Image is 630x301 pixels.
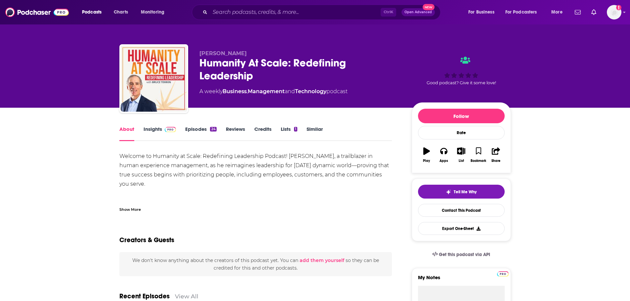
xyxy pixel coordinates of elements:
span: Ctrl K [381,8,396,17]
span: Monitoring [141,8,164,17]
span: Logged in as Tessarossi87 [607,5,621,19]
span: , [247,88,248,94]
div: Rate [418,126,505,139]
div: 24 [210,127,216,132]
button: tell me why sparkleTell Me Why [418,185,505,199]
span: For Podcasters [505,8,537,17]
span: For Business [468,8,494,17]
img: Podchaser Pro [165,127,176,132]
button: Open AdvancedNew [401,8,435,16]
img: User Profile [607,5,621,19]
span: [PERSON_NAME] [199,50,247,56]
button: Apps [435,143,452,167]
span: Open Advanced [404,11,432,14]
a: Technology [295,88,326,94]
button: List [452,143,470,167]
a: Episodes24 [185,126,216,141]
button: Play [418,143,435,167]
button: open menu [77,7,110,18]
a: Reviews [226,126,245,141]
img: Podchaser Pro [497,271,509,277]
span: New [423,4,435,10]
span: Podcasts [82,8,102,17]
img: Humanity At Scale: Redefining Leadership [121,46,187,112]
a: Lists1 [281,126,297,141]
input: Search podcasts, credits, & more... [210,7,381,18]
a: About [119,126,134,141]
span: Good podcast? Give it some love! [427,80,496,85]
a: Charts [109,7,132,18]
button: Export One-Sheet [418,222,505,235]
a: View All [175,293,198,300]
a: Show notifications dropdown [572,7,583,18]
img: Podchaser - Follow, Share and Rate Podcasts [5,6,69,19]
a: Pro website [497,270,509,277]
span: Charts [114,8,128,17]
a: Business [223,88,247,94]
div: Good podcast? Give it some love! [412,50,511,91]
svg: Add a profile image [616,5,621,10]
div: Bookmark [471,159,486,163]
a: Recent Episodes [119,292,170,300]
label: My Notes [418,274,505,286]
div: 1 [294,127,297,132]
a: Contact This Podcast [418,204,505,217]
span: We don't know anything about the creators of this podcast yet . You can so they can be credited f... [132,257,379,271]
a: Get this podcast via API [427,246,496,263]
button: open menu [464,7,503,18]
div: Search podcasts, credits, & more... [198,5,447,20]
div: List [459,159,464,163]
img: tell me why sparkle [446,189,451,195]
button: open menu [547,7,571,18]
button: Bookmark [470,143,487,167]
a: Show notifications dropdown [589,7,599,18]
div: Welcome to Humanity at Scale: Redefining Leadership Podcast! [PERSON_NAME], a trailblazer in huma... [119,152,392,281]
div: Apps [440,159,448,163]
span: Get this podcast via API [439,252,490,257]
a: Similar [307,126,323,141]
a: InsightsPodchaser Pro [144,126,176,141]
button: Share [487,143,504,167]
button: add them yourself [300,258,344,263]
button: open menu [136,7,173,18]
button: open menu [501,7,547,18]
span: Tell Me Why [454,189,477,195]
div: Share [491,159,500,163]
a: Management [248,88,285,94]
div: Play [423,159,430,163]
div: A weekly podcast [199,88,348,95]
span: More [551,8,563,17]
button: Follow [418,109,505,123]
button: Show profile menu [607,5,621,19]
h2: Creators & Guests [119,236,174,244]
span: and [285,88,295,94]
a: Credits [254,126,272,141]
